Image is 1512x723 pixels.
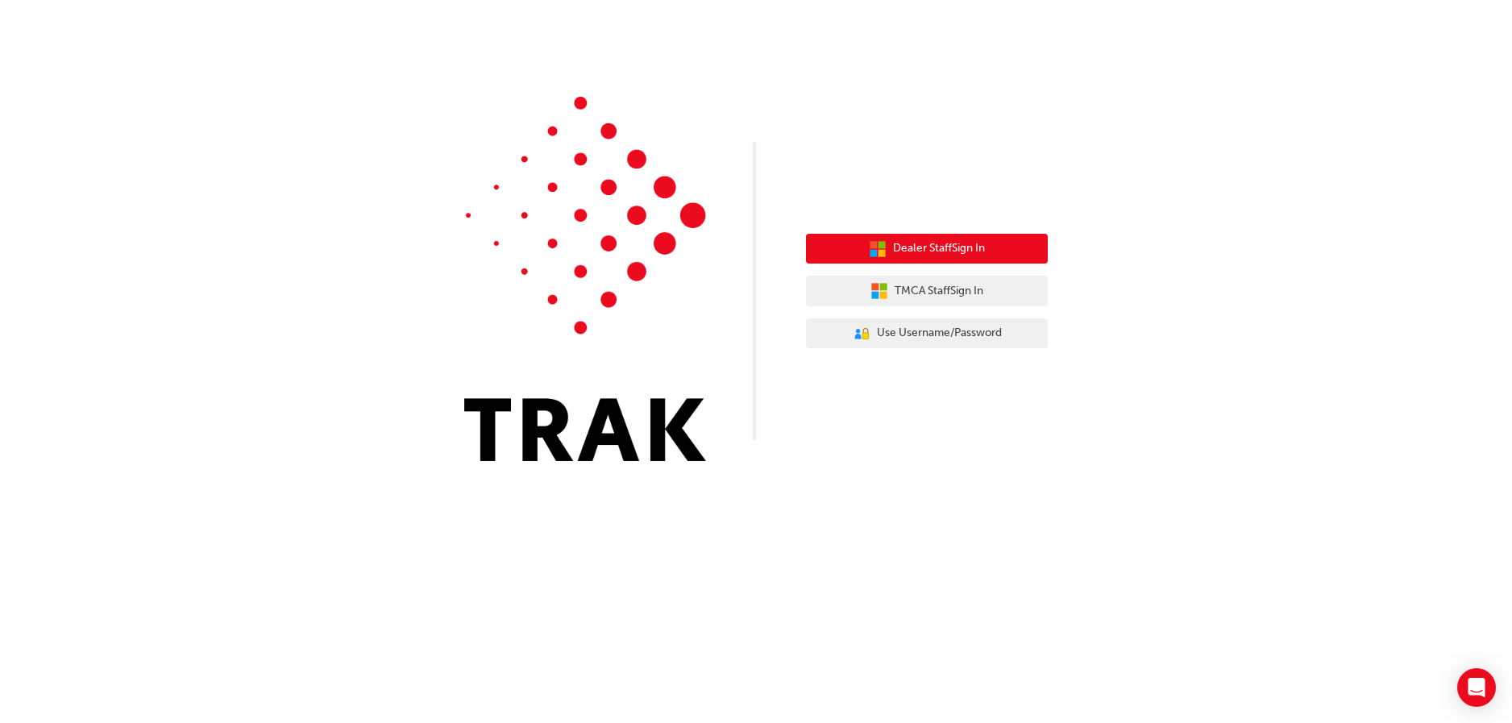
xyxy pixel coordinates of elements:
img: Trak [464,97,706,461]
span: Dealer Staff Sign In [893,239,985,258]
button: TMCA StaffSign In [806,276,1048,306]
div: Open Intercom Messenger [1457,668,1496,707]
span: Use Username/Password [877,324,1002,343]
button: Use Username/Password [806,318,1048,349]
button: Dealer StaffSign In [806,234,1048,264]
span: TMCA Staff Sign In [895,282,983,301]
